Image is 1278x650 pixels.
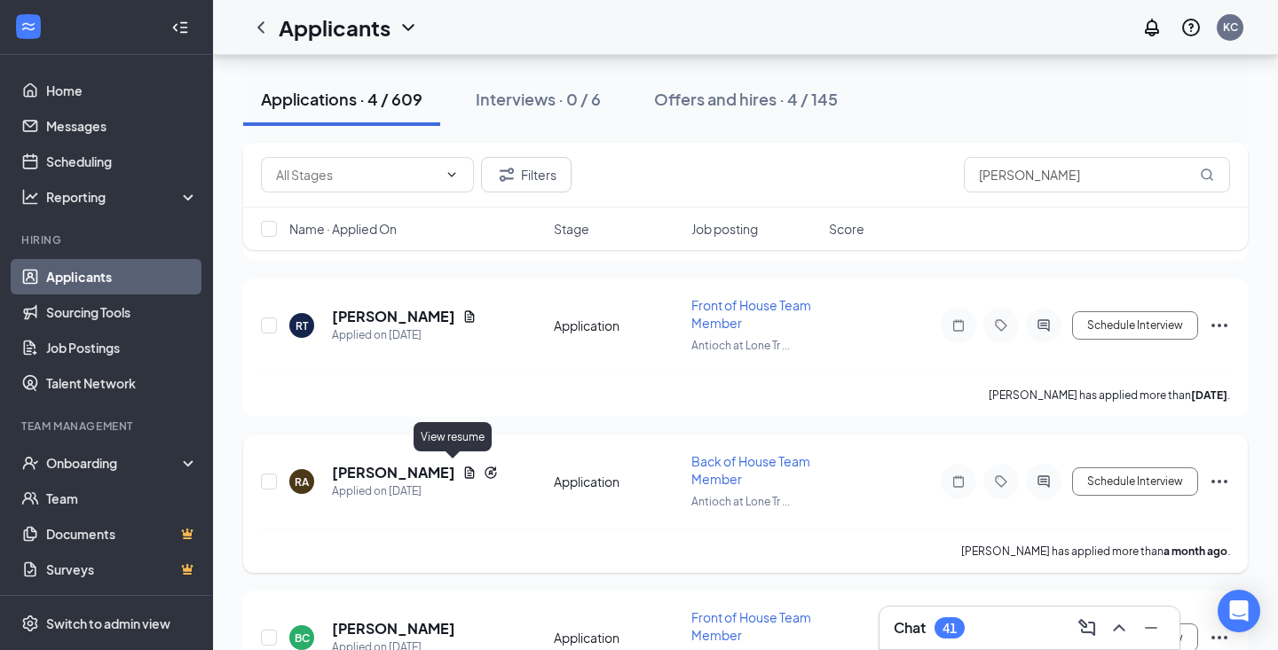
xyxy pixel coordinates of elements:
[21,454,39,472] svg: UserCheck
[445,168,459,182] svg: ChevronDown
[554,220,589,238] span: Stage
[296,318,308,333] div: RT
[496,164,517,185] svg: Filter
[1072,467,1198,496] button: Schedule Interview
[691,220,758,238] span: Job posting
[295,474,309,489] div: RA
[964,157,1230,192] input: Search in applications
[1077,617,1098,638] svg: ComposeMessage
[1209,471,1230,492] svg: Ellipses
[1073,614,1101,642] button: ComposeMessage
[691,297,811,331] span: Front of House Team Member
[21,188,39,206] svg: Analysis
[481,157,572,192] button: Filter Filters
[46,552,198,587] a: SurveysCrown
[276,165,438,184] input: All Stages
[894,618,926,638] h3: Chat
[691,453,810,487] span: Back of House Team Member
[46,73,198,108] a: Home
[21,232,194,247] div: Hiring
[1140,617,1162,638] svg: Minimize
[46,481,198,516] a: Team
[1141,17,1163,38] svg: Notifications
[829,220,864,238] span: Score
[948,474,969,489] svg: Note
[948,318,969,333] svg: Note
[990,474,1012,489] svg: Tag
[1072,311,1198,340] button: Schedule Interview
[279,12,390,43] h1: Applicants
[554,317,681,334] div: Application
[332,619,455,638] h5: [PERSON_NAME]
[943,621,957,636] div: 41
[46,365,198,401] a: Talent Network
[1108,617,1130,638] svg: ChevronUp
[46,108,198,144] a: Messages
[1209,627,1230,648] svg: Ellipses
[250,17,272,38] svg: ChevronLeft
[332,463,455,482] h5: [PERSON_NAME]
[462,466,477,480] svg: Document
[414,422,492,451] div: View resume
[554,473,681,490] div: Application
[46,330,198,365] a: Job Postings
[961,544,1230,559] p: [PERSON_NAME] has applied more than .
[1164,544,1227,558] b: a month ago
[1180,17,1202,38] svg: QuestionInfo
[289,220,397,238] span: Name · Applied On
[295,630,310,646] div: BC
[1033,474,1054,489] svg: ActiveChat
[1105,614,1133,642] button: ChevronUp
[332,307,455,326] h5: [PERSON_NAME]
[332,326,477,344] div: Applied on [DATE]
[398,17,419,38] svg: ChevronDown
[462,309,477,324] svg: Document
[554,629,681,646] div: Application
[476,88,601,110] div: Interviews · 0 / 6
[332,482,498,500] div: Applied on [DATE]
[46,454,183,472] div: Onboarding
[989,388,1230,403] p: [PERSON_NAME] has applied more than .
[46,294,198,330] a: Sourcing Tools
[990,318,1012,333] svg: Tag
[1033,318,1054,333] svg: ActiveChat
[21,615,39,632] svg: Settings
[46,144,198,179] a: Scheduling
[1200,168,1214,182] svg: MagnifyingGlass
[46,615,170,632] div: Switch to admin view
[46,516,198,552] a: DocumentsCrown
[1223,20,1238,35] div: KC
[691,339,790,352] span: Antioch at Lone Tr ...
[46,188,199,206] div: Reporting
[1137,614,1165,642] button: Minimize
[691,495,790,508] span: Antioch at Lone Tr ...
[171,19,189,36] svg: Collapse
[46,259,198,294] a: Applicants
[1209,315,1230,336] svg: Ellipses
[261,88,422,110] div: Applications · 4 / 609
[691,609,811,643] span: Front of House Team Member
[654,88,838,110] div: Offers and hires · 4 / 145
[20,18,37,35] svg: WorkstreamLogo
[1191,388,1227,402] b: [DATE]
[484,466,498,480] svg: Reapply
[1218,590,1260,632] div: Open Intercom Messenger
[21,419,194,434] div: Team Management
